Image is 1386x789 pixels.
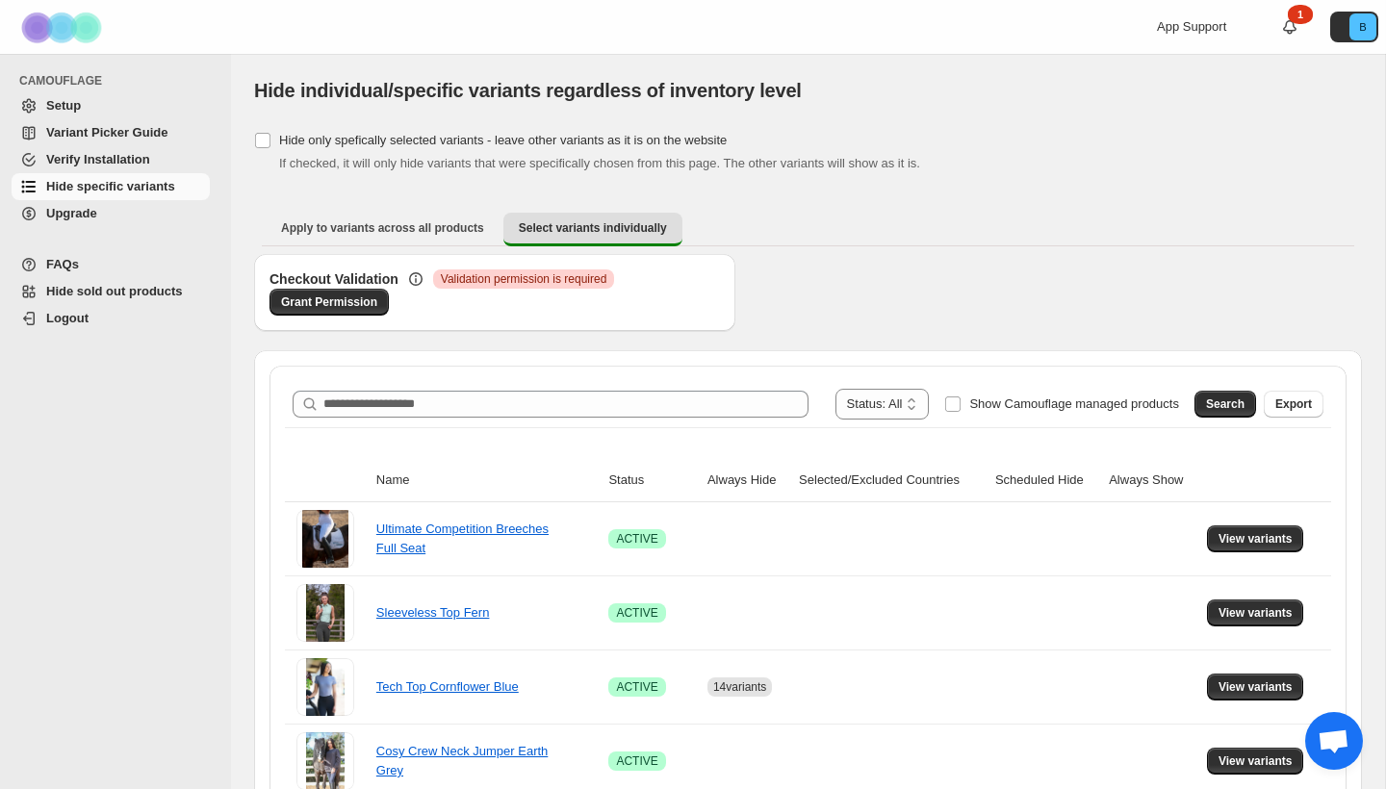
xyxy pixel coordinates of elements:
a: Setup [12,92,210,119]
span: Export [1275,396,1312,412]
span: FAQs [46,257,79,271]
button: View variants [1207,599,1304,626]
a: Verify Installation [12,146,210,173]
button: Search [1194,391,1256,418]
span: ACTIVE [616,605,657,621]
span: Hide sold out products [46,284,183,298]
span: Hide only spefically selected variants - leave other variants as it is on the website [279,133,727,147]
span: Verify Installation [46,152,150,166]
th: Always Show [1103,459,1201,502]
span: If checked, it will only hide variants that were specifically chosen from this page. The other va... [279,156,920,170]
a: Hide specific variants [12,173,210,200]
button: View variants [1207,525,1304,552]
h3: Checkout Validation [269,269,398,289]
a: FAQs [12,251,210,278]
span: Select variants individually [519,220,667,236]
a: Tech Top Cornflower Blue [376,679,519,694]
a: Cosy Crew Neck Jumper Earth Grey [376,744,548,777]
span: Setup [46,98,81,113]
span: Hide individual/specific variants regardless of inventory level [254,80,802,101]
span: Apply to variants across all products [281,220,484,236]
span: View variants [1219,753,1293,769]
a: Upgrade [12,200,210,227]
span: View variants [1219,531,1293,547]
span: Avatar with initials B [1349,13,1376,40]
span: View variants [1219,679,1293,695]
span: Hide specific variants [46,179,175,193]
a: Sleeveless Top Fern [376,605,490,620]
a: Ultimate Competition Breeches Full Seat [376,522,549,555]
a: 1 [1280,17,1299,37]
span: Grant Permission [281,294,377,310]
span: Variant Picker Guide [46,125,167,140]
span: ACTIVE [616,753,657,769]
span: ACTIVE [616,531,657,547]
div: 1 [1288,5,1313,24]
text: B [1359,21,1366,33]
button: Export [1264,391,1323,418]
span: Upgrade [46,206,97,220]
span: CAMOUFLAGE [19,73,218,89]
a: Variant Picker Guide [12,119,210,146]
a: Logout [12,305,210,332]
span: Logout [46,311,89,325]
span: App Support [1157,19,1226,34]
span: 14 variants [713,680,766,694]
span: View variants [1219,605,1293,621]
span: Validation permission is required [441,271,607,287]
button: Apply to variants across all products [266,213,500,243]
span: ACTIVE [616,679,657,695]
th: Status [603,459,702,502]
span: Show Camouflage managed products [969,396,1179,411]
button: View variants [1207,748,1304,775]
img: Camouflage [15,1,112,54]
th: Always Hide [702,459,793,502]
th: Name [371,459,603,502]
button: View variants [1207,674,1304,700]
a: Grant Permission [269,289,389,316]
div: Open chat [1305,712,1363,770]
button: Avatar with initials B [1330,12,1378,42]
th: Scheduled Hide [989,459,1103,502]
th: Selected/Excluded Countries [793,459,989,502]
span: Search [1206,396,1245,412]
button: Select variants individually [503,213,682,246]
a: Hide sold out products [12,278,210,305]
